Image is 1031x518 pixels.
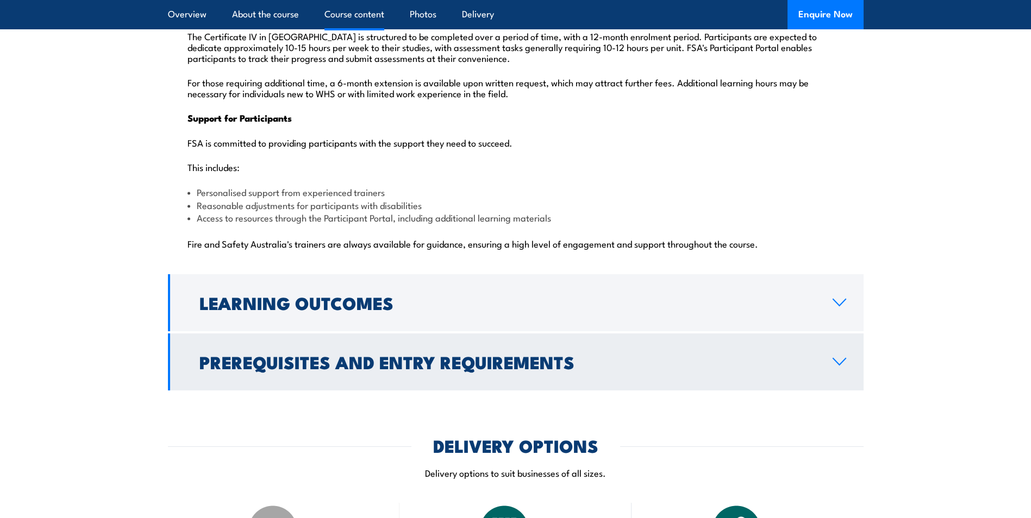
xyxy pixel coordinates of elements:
h2: Prerequisites and Entry Requirements [199,354,815,369]
p: FSA is committed to providing participants with the support they need to succeed. [188,137,844,148]
li: Personalised support from experienced trainers [188,186,844,198]
p: This includes: [188,161,844,172]
h2: Learning Outcomes [199,295,815,310]
h2: DELIVERY OPTIONS [433,438,598,453]
a: Prerequisites and Entry Requirements [168,333,864,390]
p: Delivery options to suit businesses of all sizes. [168,466,864,479]
p: For those requiring additional time, a 6-month extension is available upon written request, which... [188,77,844,98]
strong: Support for Participants [188,111,292,125]
p: The Certificate IV in [GEOGRAPHIC_DATA] is structured to be completed over a period of time, with... [188,30,844,63]
p: Fire and Safety Australia's trainers are always available for guidance, ensuring a high level of ... [188,238,844,249]
li: Access to resources through the Participant Portal, including additional learning materials [188,211,844,224]
li: Reasonable adjustments for participants with disabilities [188,199,844,211]
a: Learning Outcomes [168,274,864,331]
